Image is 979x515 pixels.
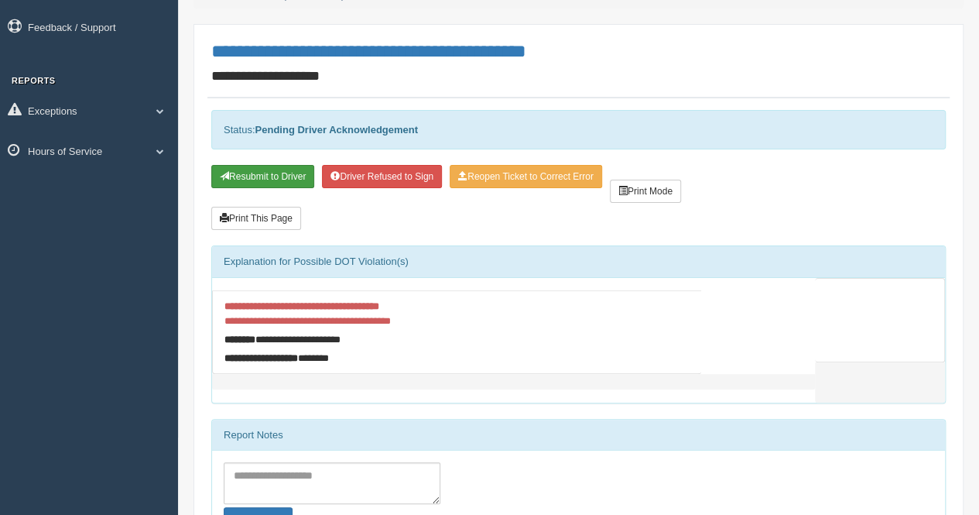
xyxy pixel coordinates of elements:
button: Print This Page [211,207,301,230]
strong: Pending Driver Acknowledgement [255,124,417,136]
button: Resubmit To Driver [211,165,314,188]
div: Status: [211,110,946,149]
div: Explanation for Possible DOT Violation(s) [212,246,945,277]
div: Report Notes [212,420,945,451]
button: Print Mode [610,180,681,203]
button: Reopen Ticket [450,165,602,188]
button: Driver Refused to Sign [322,165,442,188]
